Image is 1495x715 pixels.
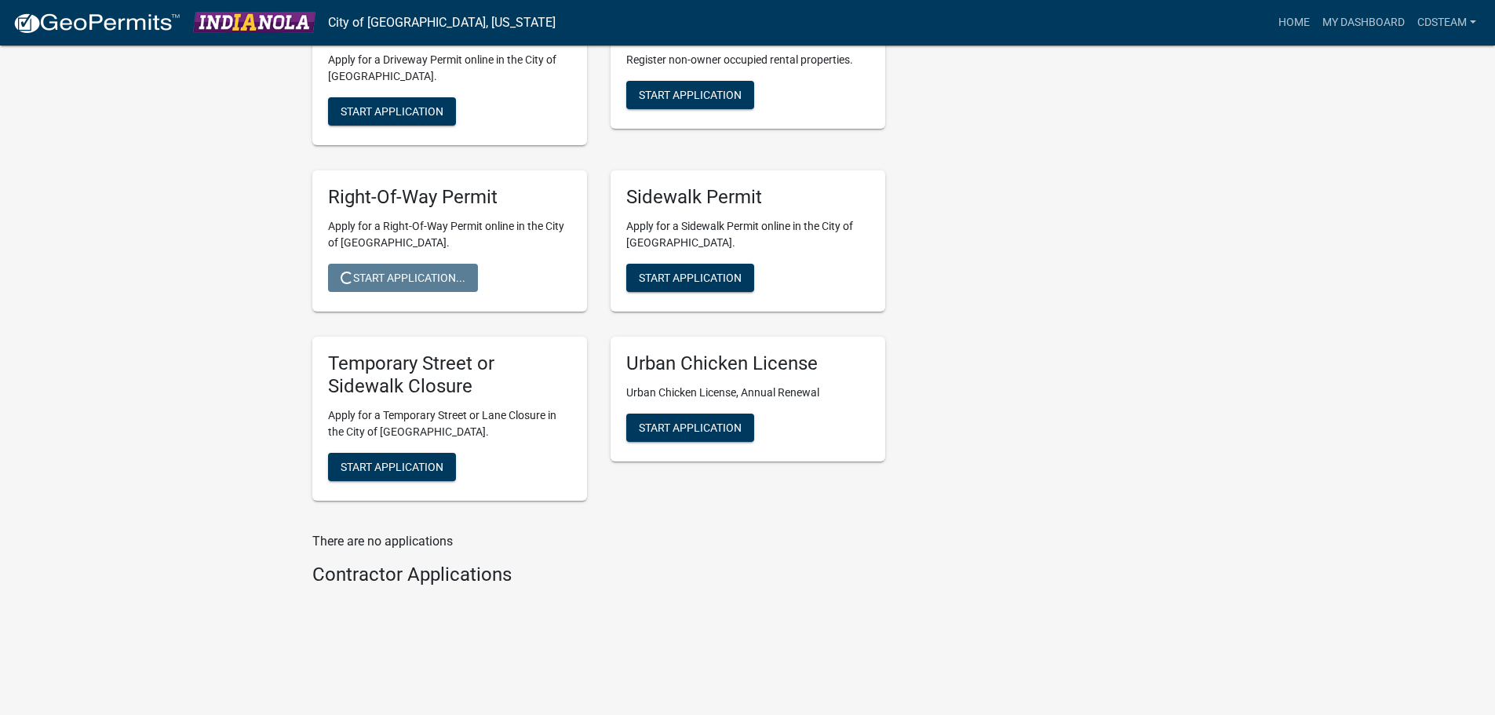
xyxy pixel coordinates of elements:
[1316,8,1411,38] a: My Dashboard
[626,81,754,109] button: Start Application
[312,564,885,593] wm-workflow-list-section: Contractor Applications
[1411,8,1482,38] a: CDSteam
[328,186,571,209] h5: Right-Of-Way Permit
[328,97,456,126] button: Start Application
[328,9,556,36] a: City of [GEOGRAPHIC_DATA], [US_STATE]
[639,421,742,434] span: Start Application
[1272,8,1316,38] a: Home
[328,407,571,440] p: Apply for a Temporary Street or Lane Closure in the City of [GEOGRAPHIC_DATA].
[341,272,465,284] span: Start Application...
[626,52,870,68] p: Register non-owner occupied rental properties.
[626,385,870,401] p: Urban Chicken License, Annual Renewal
[328,453,456,481] button: Start Application
[328,52,571,85] p: Apply for a Driveway Permit online in the City of [GEOGRAPHIC_DATA].
[341,105,443,118] span: Start Application
[328,264,478,292] button: Start Application...
[626,186,870,209] h5: Sidewalk Permit
[639,89,742,101] span: Start Application
[341,460,443,472] span: Start Application
[626,414,754,442] button: Start Application
[626,264,754,292] button: Start Application
[193,12,315,33] img: City of Indianola, Iowa
[312,532,885,551] p: There are no applications
[328,352,571,398] h5: Temporary Street or Sidewalk Closure
[626,352,870,375] h5: Urban Chicken License
[328,218,571,251] p: Apply for a Right-Of-Way Permit online in the City of [GEOGRAPHIC_DATA].
[639,272,742,284] span: Start Application
[312,564,885,586] h4: Contractor Applications
[626,218,870,251] p: Apply for a Sidewalk Permit online in the City of [GEOGRAPHIC_DATA].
